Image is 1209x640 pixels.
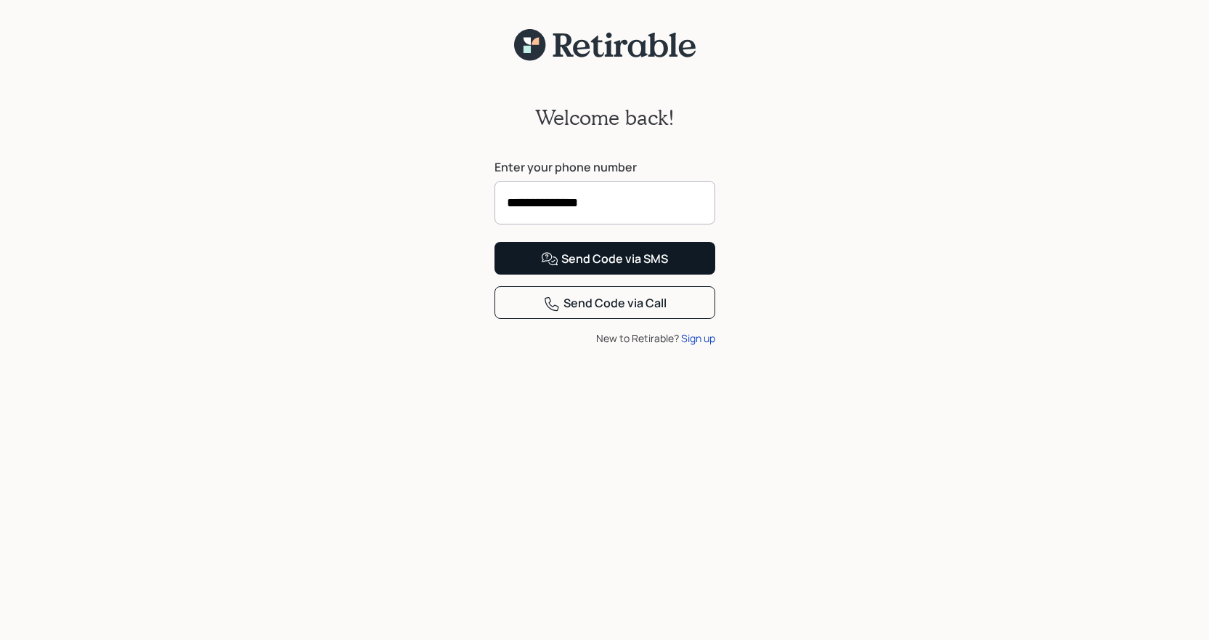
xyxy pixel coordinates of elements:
button: Send Code via SMS [494,242,715,275]
button: Send Code via Call [494,286,715,319]
div: Send Code via SMS [541,251,668,268]
label: Enter your phone number [494,159,715,175]
div: New to Retirable? [494,331,715,346]
h2: Welcome back! [535,105,675,130]
div: Sign up [681,331,715,346]
div: Send Code via Call [543,295,667,312]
